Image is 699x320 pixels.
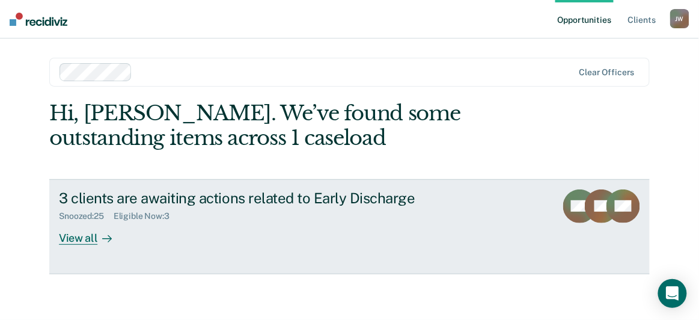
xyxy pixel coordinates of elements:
div: Eligible Now : 3 [114,211,179,221]
div: Snoozed : 25 [59,211,114,221]
button: JW [670,9,689,28]
div: J W [670,9,689,28]
div: Hi, [PERSON_NAME]. We’ve found some outstanding items across 1 caseload [49,101,530,150]
div: 3 clients are awaiting actions related to Early Discharge [59,189,481,207]
div: View all [59,221,126,245]
div: Open Intercom Messenger [658,279,687,308]
a: 3 clients are awaiting actions related to Early DischargeSnoozed:25Eligible Now:3View all [49,179,650,274]
img: Recidiviz [10,13,67,26]
div: Clear officers [579,67,635,78]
